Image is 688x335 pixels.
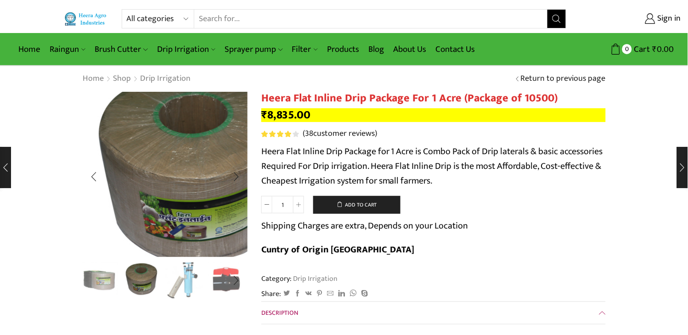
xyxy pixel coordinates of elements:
p: Shipping Charges are extra, Depends on your Location [261,218,468,233]
a: Drip Irrigation [140,73,191,85]
a: Shop [113,73,131,85]
div: Previous slide [82,165,105,188]
a: ball-vavle [208,262,246,300]
a: Description [261,302,606,324]
div: 2 / 10 [82,92,248,257]
img: Heera-super-clean-filter [165,262,203,300]
img: Flat Inline Drip Package [123,260,161,298]
li: 1 / 10 [80,262,118,298]
b: Cuntry of Origin [GEOGRAPHIC_DATA] [261,242,415,257]
span: Sign in [655,13,681,25]
a: Filter [288,39,322,60]
a: About Us [389,39,431,60]
a: Drip Package Flat Inline2 [123,260,161,298]
a: Sign in [580,11,681,27]
img: Flat Inline [80,262,118,300]
a: Raingun [45,39,90,60]
bdi: 0.00 [653,42,674,56]
h1: Heera Flat Inline Drip Package For 1 Acre (Package of 10500) [261,92,606,105]
a: Home [82,73,104,85]
a: Contact Us [431,39,479,60]
span: 38 [305,127,313,140]
div: Next slide [225,165,248,188]
a: 0 Cart ₹0.00 [575,41,674,58]
span: Share: [261,289,281,299]
span: Rated out of 5 based on customer ratings [261,131,293,137]
li: 4 / 10 [208,262,246,298]
a: Sprayer pump [220,39,287,60]
a: Blog [364,39,389,60]
a: Return to previous page [521,73,606,85]
span: 0 [622,44,632,54]
bdi: 8,835.00 [261,106,310,124]
input: Search for... [194,10,547,28]
a: Brush Cutter [90,39,152,60]
span: ₹ [653,42,657,56]
button: Add to cart [313,196,400,214]
span: 38 [261,131,300,137]
button: Search button [547,10,566,28]
a: Home [14,39,45,60]
input: Product quantity [272,196,293,213]
a: (38customer reviews) [303,128,377,140]
a: Products [322,39,364,60]
span: Cart [632,43,650,56]
p: Heera Flat Inline Drip Package for 1 Acre is Combo Pack of Drip laterals & basic accessories Requ... [261,144,606,188]
li: 2 / 10 [123,262,161,298]
img: Flow Control Valve [208,262,246,300]
span: ₹ [261,106,267,124]
nav: Breadcrumb [82,73,191,85]
li: 3 / 10 [165,262,203,298]
div: Next slide [225,269,248,292]
a: Drip Irrigation [152,39,220,60]
a: Drip Irrigation [292,273,338,285]
span: Category: [261,274,338,284]
div: Rated 4.21 out of 5 [261,131,299,137]
span: Description [261,307,298,318]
